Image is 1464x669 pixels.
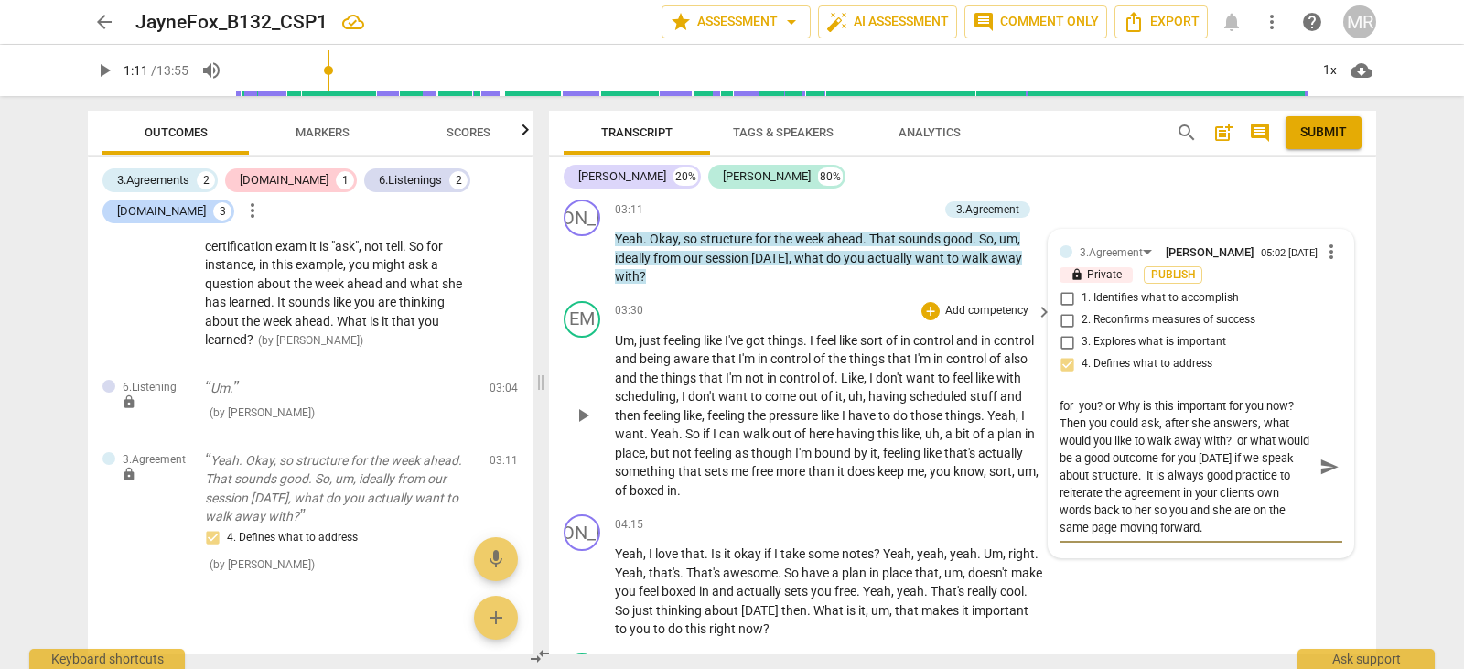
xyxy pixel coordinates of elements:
[774,232,795,246] span: the
[655,546,681,561] span: love
[205,379,475,398] p: Um.
[836,426,877,441] span: having
[1082,290,1239,307] span: 1. Identifies what to accomplish
[803,333,810,348] span: .
[900,333,913,348] span: in
[615,546,643,561] span: Yeah
[987,426,997,441] span: a
[684,408,702,423] span: like
[711,546,724,561] span: Is
[93,59,115,81] span: play_arrow
[883,446,923,460] span: feeling
[999,232,1017,246] span: um
[1114,5,1208,38] button: Export
[200,59,222,81] span: volume_up
[1300,124,1347,142] span: Submit
[643,232,650,246] span: .
[723,167,811,186] div: [PERSON_NAME]
[1261,248,1318,260] div: 05:02 [DATE]
[751,251,789,265] span: [DATE]
[681,546,705,561] span: that
[242,200,264,221] span: more_vert
[29,649,185,669] div: Keyboard shortcuts
[834,371,841,385] span: .
[1316,454,1342,480] button: Send
[748,408,769,423] span: the
[713,426,719,441] span: I
[816,333,839,348] span: feel
[869,371,876,385] span: I
[869,232,899,246] span: That
[888,351,914,366] span: that
[122,467,136,481] span: lock
[780,11,802,33] span: arrow_drop_down
[719,426,743,441] span: can
[342,11,364,33] div: All changes saved
[673,446,694,460] span: not
[699,371,726,385] span: that
[780,371,823,385] span: control
[843,389,848,404] span: ,
[1017,232,1020,246] span: ,
[615,351,640,366] span: and
[490,381,518,396] span: 03:04
[702,408,707,423] span: ,
[956,201,1019,218] div: 3.Agreement
[673,351,712,366] span: aware
[485,548,507,570] span: mic
[258,334,363,347] span: ( by [PERSON_NAME] )
[615,517,643,533] span: 04:15
[946,351,989,366] span: control
[864,371,869,385] span: ,
[1016,408,1021,423] span: ,
[915,251,947,265] span: want
[117,171,189,189] div: 3.Agreements
[688,389,718,404] span: don't
[679,426,685,441] span: .
[572,405,594,426] span: play_arrow
[920,426,925,441] span: ,
[821,408,842,423] span: like
[826,251,844,265] span: do
[449,171,468,189] div: 2
[940,426,945,441] span: ,
[643,408,684,423] span: feeling
[955,426,973,441] span: bit
[474,537,518,581] button: Add voice note
[863,389,868,404] span: ,
[725,333,746,348] span: I've
[1004,351,1028,366] span: also
[945,426,955,441] span: a
[848,389,863,404] span: uh
[145,125,208,139] span: Outcomes
[1301,11,1323,33] span: help
[653,251,684,265] span: from
[1082,312,1255,329] span: 2. Reconfirms measures of success
[650,232,678,246] span: Okay
[989,464,1012,479] span: sort
[907,464,924,479] span: me
[210,406,315,419] span: ( by [PERSON_NAME] )
[1060,267,1133,284] p: Private
[767,371,780,385] span: in
[947,251,962,265] span: to
[772,426,794,441] span: out
[847,464,877,479] span: does
[1052,309,1335,331] label: Coach partners with the client to define or reconfirm measure(s) of success for what the client w...
[615,464,678,479] span: something
[1034,301,1054,321] button: Hide comments panel
[1320,241,1342,263] span: more_vert
[996,371,1021,385] span: with
[640,351,673,366] span: being
[1261,11,1283,33] span: more_vert
[877,426,901,441] span: this
[731,464,751,479] span: me
[964,5,1107,38] button: Comment only
[877,464,907,479] span: keep
[93,11,115,33] span: arrow_back
[529,645,551,667] span: compare_arrows
[956,333,981,348] span: and
[933,351,946,366] span: in
[877,446,883,460] span: ,
[490,453,518,469] span: 03:11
